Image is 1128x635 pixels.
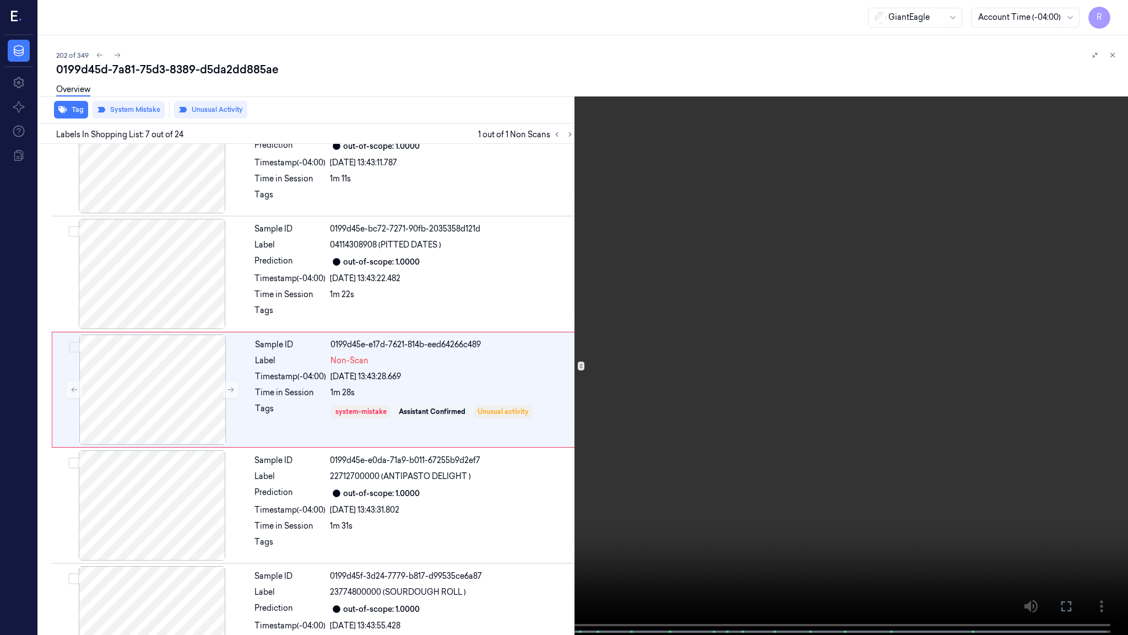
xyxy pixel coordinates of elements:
div: Prediction [254,139,326,153]
button: R [1088,7,1110,29]
div: 1m 22s [330,289,574,300]
div: 0199d45e-e0da-71a9-b011-67255b9d2ef7 [330,455,574,466]
div: Tags [254,189,326,207]
button: Select row [69,342,80,353]
span: 23774800000 (SOURDOUGH ROLL ) [330,586,466,598]
button: Tag [54,101,88,119]
div: Timestamp (-04:00) [254,273,326,284]
button: Select row [68,458,79,469]
div: Prediction [254,487,326,500]
div: Tags [255,403,326,421]
span: 04114308908 (PITTED DATES ) [330,239,441,251]
div: 1m 11s [330,173,574,185]
button: Select row [68,226,79,237]
div: Timestamp (-04:00) [254,620,326,632]
div: 1m 31s [330,520,574,532]
div: Time in Session [254,289,326,300]
div: 1m 28s [330,387,574,399]
div: Tags [254,536,326,554]
div: Sample ID [254,223,326,235]
span: Non-Scan [330,355,368,367]
div: [DATE] 13:43:55.428 [330,620,574,632]
div: out-of-scope: 1.0000 [343,256,420,268]
div: out-of-scope: 1.0000 [343,604,420,615]
div: Label [254,239,326,251]
div: Sample ID [255,339,326,351]
div: [DATE] 13:43:31.802 [330,504,574,516]
div: [DATE] 13:43:22.482 [330,273,574,284]
div: [DATE] 13:43:11.787 [330,157,574,169]
div: Prediction [254,255,326,268]
div: Time in Session [254,173,326,185]
div: Timestamp (-04:00) [254,157,326,169]
div: Label [255,355,326,367]
div: 0199d45e-e17d-7621-814b-eed64266c489 [330,339,574,351]
span: 1 out of 1 Non Scans [478,128,577,141]
div: Time in Session [254,520,326,532]
a: Overview [56,84,90,96]
span: Labels In Shopping List: 7 out of 24 [56,129,183,141]
div: 0199d45d-7a81-75d3-8389-d5da2dd885ae [56,62,1119,77]
span: 202 of 349 [56,51,89,60]
button: System Mistake [93,101,165,119]
div: out-of-scope: 1.0000 [343,488,420,499]
div: Assistant Confirmed [399,407,465,417]
div: system-mistake [335,407,387,417]
div: out-of-scope: 1.0000 [343,141,420,152]
div: Unusual activity [478,407,529,417]
div: 0199d45e-bc72-7271-90fb-2035358d121d [330,223,574,235]
div: Tags [254,305,326,322]
div: Label [254,586,326,598]
div: Label [254,471,326,482]
div: Time in Session [255,387,326,399]
div: Sample ID [254,571,326,582]
div: 0199d45f-3d24-7779-b817-d99535ce6a87 [330,571,574,582]
div: Timestamp (-04:00) [254,504,326,516]
div: Timestamp (-04:00) [255,371,326,383]
div: Prediction [254,602,326,616]
div: [DATE] 13:43:28.669 [330,371,574,383]
span: 22712700000 (ANTIPASTO DELIGHT ) [330,471,471,482]
div: Sample ID [254,455,326,466]
button: Unusual Activity [174,101,247,119]
button: Select row [68,573,79,584]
